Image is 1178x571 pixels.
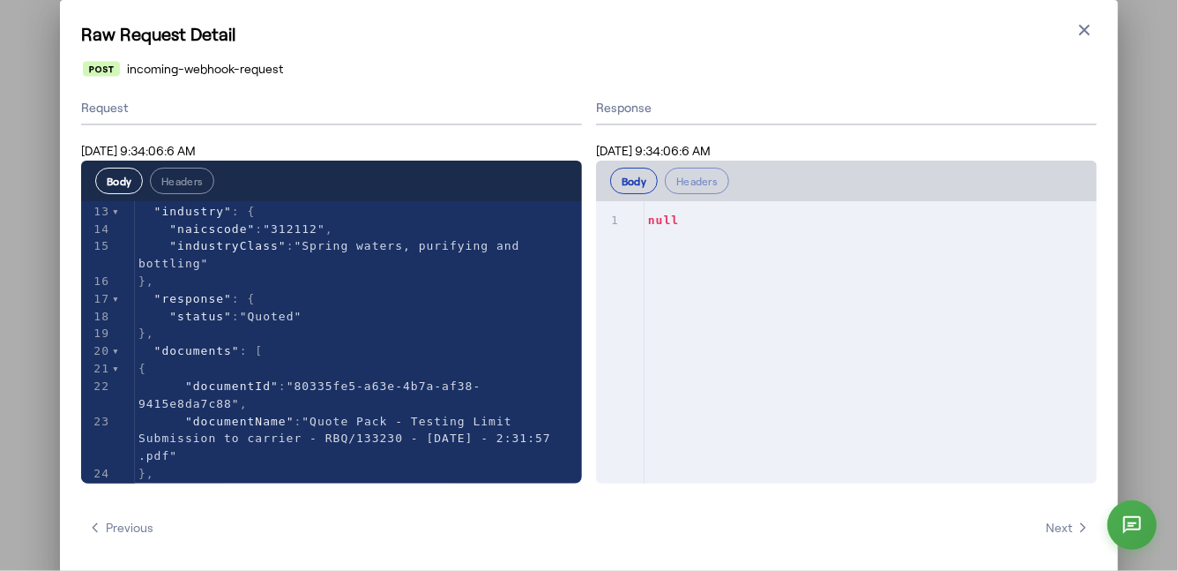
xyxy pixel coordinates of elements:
[169,310,232,323] span: "status"
[1046,519,1090,537] span: Next
[169,222,255,236] span: "naicscode"
[81,308,112,326] div: 18
[81,465,112,483] div: 24
[596,212,622,229] div: 1
[154,205,232,218] span: "industry"
[95,168,143,194] button: Body
[138,467,154,480] span: },
[81,92,582,125] div: Request
[138,344,263,357] span: : [
[138,310,302,323] span: :
[665,168,729,194] button: Headers
[169,239,286,252] span: "industryClass"
[81,342,112,360] div: 20
[88,519,153,537] span: Previous
[81,290,112,308] div: 17
[81,203,112,221] div: 13
[81,237,112,255] div: 15
[81,512,160,544] button: Previous
[596,99,1097,116] div: Response
[138,222,333,236] span: : ,
[81,21,1097,46] h1: Raw Request Detail
[240,310,302,323] span: "Quoted"
[138,379,481,410] span: "80335fe5-a63e-4b7a-af38-9415e8da7c88"
[185,415,294,428] span: "documentName"
[138,327,154,340] span: },
[138,415,559,463] span: :
[81,413,112,431] div: 23
[154,292,232,305] span: "response"
[150,168,214,194] button: Headers
[138,362,146,375] span: {
[127,60,283,78] span: incoming-webhook-request
[138,205,256,218] span: : {
[81,483,112,500] div: 25
[81,325,112,342] div: 19
[154,344,240,357] span: "documents"
[138,274,154,288] span: },
[185,379,279,393] span: "documentId"
[648,214,679,227] span: null
[81,221,112,238] div: 14
[138,239,527,270] span: :
[138,292,256,305] span: : {
[1039,512,1097,544] button: Next
[138,239,527,270] span: "Spring waters, purifying and bottling"
[81,378,112,395] div: 22
[263,222,325,236] span: "312112"
[81,360,112,378] div: 21
[81,273,112,290] div: 16
[596,143,711,158] span: [DATE] 9:34:06:6 AM
[610,168,658,194] button: Body
[138,379,481,410] span: : ,
[81,143,196,158] span: [DATE] 9:34:06:6 AM
[138,415,559,463] span: "Quote Pack - Testing Limit Submission to carrier - RBQ/133230 - [DATE] - 2:31:57 .pdf"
